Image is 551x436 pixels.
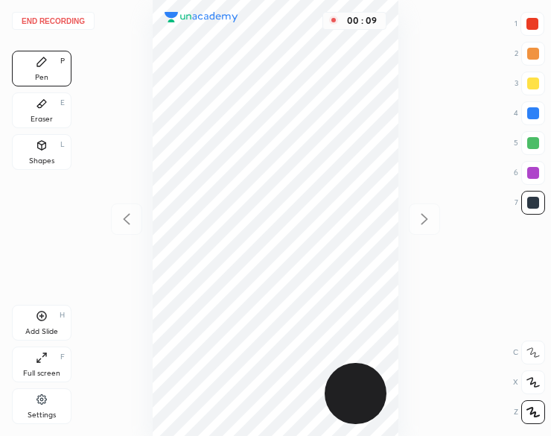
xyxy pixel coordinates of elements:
[60,312,65,319] div: H
[515,12,544,36] div: 1
[29,157,54,165] div: Shapes
[514,161,545,185] div: 6
[31,116,53,123] div: Eraser
[344,16,380,26] div: 00 : 09
[35,74,48,81] div: Pen
[12,12,95,30] button: End recording
[513,341,545,364] div: C
[60,99,65,107] div: E
[28,411,56,419] div: Settings
[23,370,60,377] div: Full screen
[513,370,545,394] div: X
[60,57,65,65] div: P
[514,131,545,155] div: 5
[25,328,58,335] div: Add Slide
[515,42,545,66] div: 2
[60,353,65,361] div: F
[515,72,545,95] div: 3
[514,400,545,424] div: Z
[60,141,65,148] div: L
[515,191,545,215] div: 7
[165,12,238,23] img: logo.38c385cc.svg
[514,101,545,125] div: 4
